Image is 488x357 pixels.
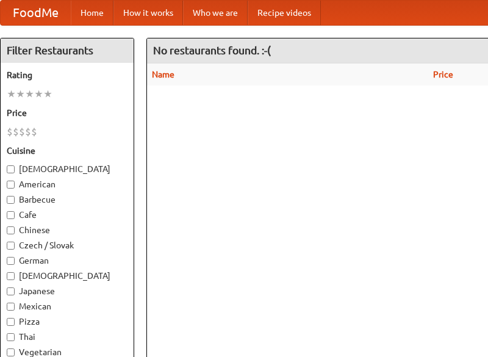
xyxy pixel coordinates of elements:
input: Japanese [7,287,15,295]
li: $ [31,125,37,139]
li: ★ [43,87,52,101]
input: German [7,257,15,265]
h5: Cuisine [7,145,127,157]
label: Chinese [7,224,127,236]
input: Thai [7,333,15,341]
label: Cafe [7,209,127,221]
input: [DEMOGRAPHIC_DATA] [7,272,15,280]
label: American [7,178,127,190]
li: $ [7,125,13,139]
input: Pizza [7,318,15,326]
a: Price [433,70,453,79]
input: [DEMOGRAPHIC_DATA] [7,165,15,173]
input: Barbecue [7,196,15,204]
li: ★ [34,87,43,101]
input: American [7,181,15,189]
a: Home [71,1,113,25]
li: $ [19,125,25,139]
input: Mexican [7,303,15,311]
a: Who we are [183,1,248,25]
label: Pizza [7,316,127,328]
input: Vegetarian [7,348,15,356]
ng-pluralize: No restaurants found. :-( [153,45,271,56]
a: How it works [113,1,183,25]
h5: Rating [7,69,127,81]
li: ★ [7,87,16,101]
label: [DEMOGRAPHIC_DATA] [7,163,127,175]
h5: Price [7,107,127,119]
a: Name [152,70,174,79]
label: Barbecue [7,193,127,206]
li: $ [25,125,31,139]
input: Cafe [7,211,15,219]
h4: Filter Restaurants [1,38,134,63]
label: German [7,254,127,267]
li: $ [13,125,19,139]
input: Chinese [7,226,15,234]
label: [DEMOGRAPHIC_DATA] [7,270,127,282]
label: Japanese [7,285,127,297]
label: Thai [7,331,127,343]
a: Recipe videos [248,1,321,25]
label: Czech / Slovak [7,239,127,251]
a: FoodMe [1,1,71,25]
li: ★ [25,87,34,101]
input: Czech / Slovak [7,242,15,250]
li: ★ [16,87,25,101]
label: Mexican [7,300,127,312]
